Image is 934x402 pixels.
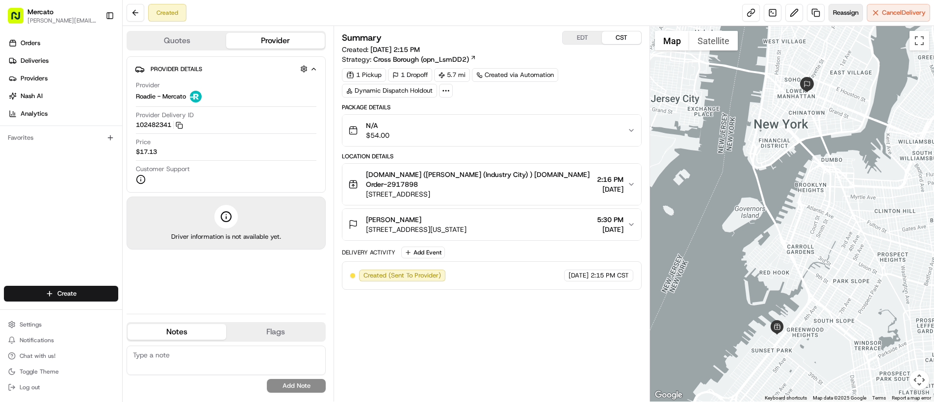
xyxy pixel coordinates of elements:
span: Customer Support [136,165,190,174]
button: Toggle Theme [4,365,118,378]
a: Created via Automation [472,68,558,82]
img: roadie-logo-v2.jpg [190,91,202,102]
button: Notes [128,324,226,340]
div: Start new chat [33,94,161,103]
button: Mercato[PERSON_NAME][EMAIL_ADDRESS][PERSON_NAME][DOMAIN_NAME] [4,4,102,27]
a: Providers [4,71,122,86]
a: 💻API Documentation [79,138,161,156]
div: 1 Pickup [342,68,386,82]
a: Report a map error [892,395,931,401]
span: Cross Borough (opn_LsmDD2) [373,54,469,64]
span: Created (Sent To Provider) [363,271,441,280]
button: Start new chat [167,97,179,108]
a: Deliveries [4,53,122,69]
a: Nash AI [4,88,122,104]
span: Provider [136,81,160,90]
span: Chat with us! [20,352,55,360]
p: Welcome 👋 [10,39,179,55]
button: Provider [226,33,325,49]
span: Log out [20,383,40,391]
button: 102482341 [136,121,183,129]
button: Notifications [4,333,118,347]
button: Show street map [655,31,689,50]
div: Dynamic Dispatch Holdout [342,84,437,98]
button: [PERSON_NAME][STREET_ADDRESS][US_STATE]5:30 PM[DATE] [342,209,641,240]
h3: Summary [342,33,382,42]
button: [PERSON_NAME][EMAIL_ADDRESS][PERSON_NAME][DOMAIN_NAME] [27,17,98,25]
span: $17.13 [136,148,157,156]
span: [DATE] 2:15 PM [370,45,420,54]
span: 5:30 PM [597,215,623,225]
a: Powered byPylon [69,166,119,174]
span: Knowledge Base [20,142,75,152]
span: [DOMAIN_NAME] ([PERSON_NAME] (Industry City) ) [DOMAIN_NAME] Order-2917898 [366,170,593,189]
span: [PERSON_NAME] [366,215,421,225]
div: Favorites [4,130,118,146]
span: Deliveries [21,56,49,65]
span: Providers [21,74,48,83]
span: Roadie - Mercato [136,92,186,101]
button: EDT [563,31,602,44]
span: 2:15 PM CST [591,271,629,280]
a: 📗Knowledge Base [6,138,79,156]
span: N/A [366,121,389,130]
span: [DATE] [597,225,623,234]
button: Reassign [829,4,863,22]
div: Package Details [342,103,642,111]
span: [STREET_ADDRESS] [366,189,593,199]
span: [STREET_ADDRESS][US_STATE] [366,225,467,234]
button: Add Event [401,247,445,258]
span: Create [57,289,77,298]
button: Map camera controls [909,370,929,390]
span: Price [136,138,151,147]
div: 1 Dropoff [388,68,432,82]
button: Create [4,286,118,301]
span: Reassign [833,8,858,17]
div: Location Details [342,152,642,160]
div: Strategy: [342,54,476,64]
button: Settings [4,318,118,331]
img: 1736555255976-a54dd68f-1ca7-489b-9aae-adbdc363a1c4 [10,94,27,111]
div: Delivery Activity [342,249,395,256]
span: 2:16 PM [597,175,623,184]
a: Cross Borough (opn_LsmDD2) [373,54,476,64]
button: Log out [4,380,118,394]
div: 📗 [10,143,18,151]
span: Nash AI [21,92,43,100]
div: 5.7 mi [434,68,470,82]
img: Google [652,389,685,402]
span: Driver information is not available yet. [171,232,281,241]
span: Notifications [20,336,54,344]
span: $54.00 [366,130,389,140]
button: Toggle fullscreen view [909,31,929,50]
span: Created: [342,45,420,54]
button: Chat with us! [4,349,118,363]
button: CST [602,31,641,44]
span: Provider Delivery ID [136,111,194,120]
button: Flags [226,324,325,340]
span: Settings [20,321,42,328]
button: Provider Details [135,61,317,77]
span: [DATE] [597,184,623,194]
button: N/A$54.00 [342,115,641,146]
div: 💻 [83,143,91,151]
span: Toggle Theme [20,368,59,376]
span: Pylon [98,166,119,174]
button: [DOMAIN_NAME] ([PERSON_NAME] (Industry City) ) [DOMAIN_NAME] Order-2917898[STREET_ADDRESS]2:16 PM... [342,164,641,205]
span: Cancel Delivery [882,8,926,17]
span: API Documentation [93,142,157,152]
span: Orders [21,39,40,48]
button: Mercato [27,7,53,17]
span: Provider Details [151,65,202,73]
a: Analytics [4,106,122,122]
a: Orders [4,35,122,51]
input: Clear [26,63,162,74]
div: We're available if you need us! [33,103,124,111]
button: Show satellite imagery [689,31,738,50]
a: Open this area in Google Maps (opens a new window) [652,389,685,402]
button: Quotes [128,33,226,49]
img: Nash [10,10,29,29]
